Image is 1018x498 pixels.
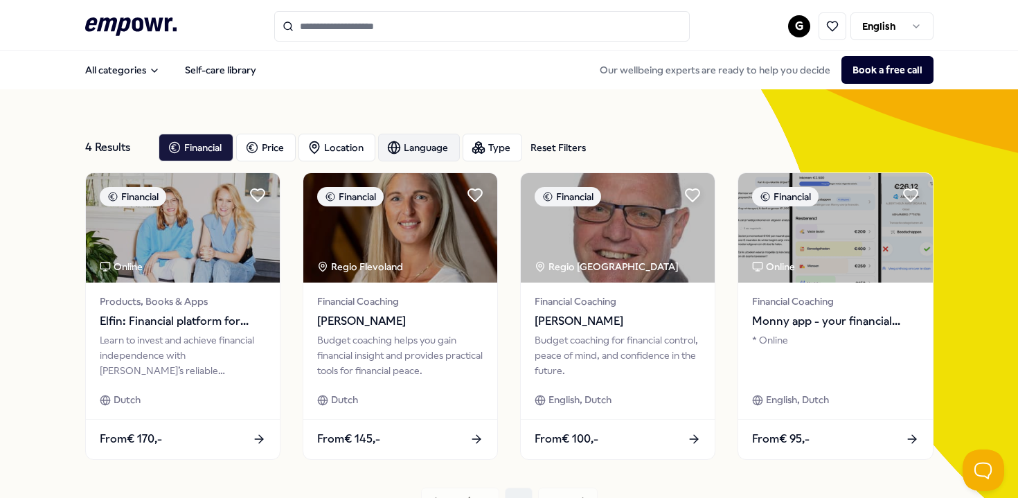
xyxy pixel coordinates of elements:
[174,56,267,84] a: Self-care library
[738,172,933,460] a: package imageFinancialOnlineFinancial CoachingMonny app - your financial assistent* OnlineEnglish...
[752,187,819,206] div: Financial
[100,259,143,274] div: Online
[85,134,148,161] div: 4 Results
[317,187,384,206] div: Financial
[738,173,932,283] img: package image
[331,392,358,407] span: Dutch
[520,172,715,460] a: package imageFinancialRegio [GEOGRAPHIC_DATA] Financial Coaching[PERSON_NAME]Budget coaching for ...
[100,430,162,448] span: From € 170,-
[521,173,715,283] img: package image
[548,392,611,407] span: English, Dutch
[752,259,795,274] div: Online
[303,172,498,460] a: package imageFinancialRegio Flevoland Financial Coaching[PERSON_NAME]Budget coaching helps you ga...
[85,172,280,460] a: package imageFinancialOnlineProducts, Books & AppsElfin: Financial platform for womenLearn to inv...
[752,294,918,309] span: Financial Coaching
[841,56,934,84] button: Book a free call
[100,312,266,330] span: Elfin: Financial platform for women
[535,312,701,330] span: [PERSON_NAME]
[317,259,405,274] div: Regio Flevoland
[752,312,918,330] span: Monny app - your financial assistent
[100,187,166,206] div: Financial
[530,140,586,155] div: Reset Filters
[766,392,829,407] span: English, Dutch
[535,332,701,379] div: Budget coaching for financial control, peace of mind, and confidence in the future.
[159,134,233,161] button: Financial
[589,56,934,84] div: Our wellbeing experts are ready to help you decide
[317,294,483,309] span: Financial Coaching
[535,259,681,274] div: Regio [GEOGRAPHIC_DATA]
[752,430,810,448] span: From € 95,-
[963,450,1004,491] iframe: Help Scout Beacon - Open
[788,15,810,37] button: G
[100,332,266,379] div: Learn to invest and achieve financial independence with [PERSON_NAME]’s reliable knowledge and to...
[317,430,380,448] span: From € 145,-
[535,430,598,448] span: From € 100,-
[378,134,460,161] button: Language
[114,392,141,407] span: Dutch
[100,294,266,309] span: Products, Books & Apps
[74,56,267,84] nav: Main
[303,173,497,283] img: package image
[274,11,690,42] input: Search for products, categories or subcategories
[317,332,483,379] div: Budget coaching helps you gain financial insight and provides practical tools for financial peace.
[535,294,701,309] span: Financial Coaching
[298,134,375,161] button: Location
[236,134,296,161] button: Price
[74,56,171,84] button: All categories
[317,312,483,330] span: [PERSON_NAME]
[535,187,601,206] div: Financial
[86,173,280,283] img: package image
[463,134,522,161] button: Type
[752,332,918,379] div: * Online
